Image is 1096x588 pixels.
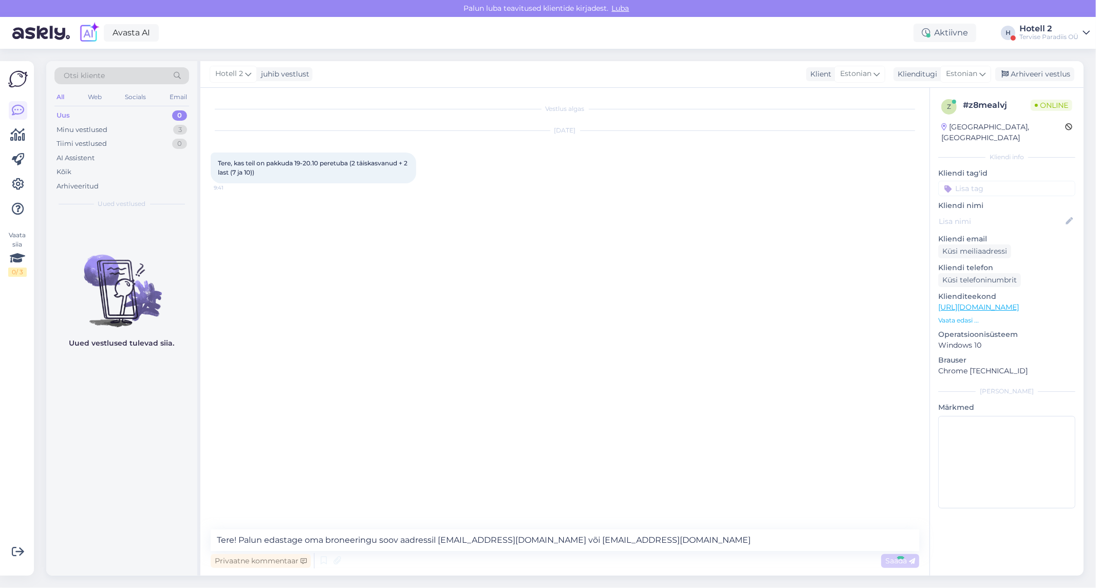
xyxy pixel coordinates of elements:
div: Küsi telefoninumbrit [938,273,1021,287]
div: Uus [57,110,70,121]
img: No chats [46,236,197,329]
div: Klienditugi [894,69,937,80]
div: 0 [172,139,187,149]
div: AI Assistent [57,153,95,163]
div: Kõik [57,167,71,177]
div: Socials [123,90,148,104]
span: Luba [609,4,633,13]
input: Lisa tag [938,181,1075,196]
p: Märkmed [938,402,1075,413]
div: 0 / 3 [8,268,27,277]
p: Klienditeekond [938,291,1075,302]
div: Aktiivne [914,24,976,42]
div: Minu vestlused [57,125,107,135]
p: Operatsioonisüsteem [938,329,1075,340]
img: Askly Logo [8,69,28,89]
p: Kliendi email [938,234,1075,244]
div: [DATE] [211,126,919,135]
div: Klient [806,69,831,80]
div: Web [86,90,104,104]
span: Estonian [946,68,977,80]
div: Tiimi vestlused [57,139,107,149]
div: All [54,90,66,104]
div: Küsi meiliaadressi [938,244,1011,258]
div: Arhiveeritud [57,181,99,192]
span: z [947,103,951,110]
div: Vaata siia [8,231,27,277]
p: Kliendi telefon [938,262,1075,273]
img: explore-ai [78,22,100,44]
div: [PERSON_NAME] [938,387,1075,396]
div: juhib vestlust [257,69,309,80]
span: Otsi kliente [64,70,105,81]
input: Lisa nimi [939,216,1064,227]
div: Tervise Paradiis OÜ [1019,33,1079,41]
div: 3 [173,125,187,135]
p: Kliendi nimi [938,200,1075,211]
div: # z8mealvj [963,99,1031,111]
p: Brauser [938,355,1075,366]
p: Windows 10 [938,340,1075,351]
span: Uued vestlused [98,199,146,208]
div: Email [168,90,189,104]
p: Vaata edasi ... [938,316,1075,325]
a: Avasta AI [104,24,159,42]
div: 0 [172,110,187,121]
span: Tere, kas teil on pakkuda 19-20.10 peretuba (2 täiskasvanud + 2 last (7 ja 10)) [218,159,409,176]
a: [URL][DOMAIN_NAME] [938,302,1019,312]
span: Online [1031,100,1072,111]
span: Hotell 2 [215,68,243,80]
p: Kliendi tag'id [938,168,1075,179]
p: Uued vestlused tulevad siia. [69,338,175,349]
p: Chrome [TECHNICAL_ID] [938,366,1075,376]
a: Hotell 2Tervise Paradiis OÜ [1019,25,1090,41]
div: Arhiveeri vestlus [995,67,1074,81]
span: Estonian [840,68,871,80]
span: 9:41 [214,184,252,192]
div: Kliendi info [938,153,1075,162]
div: H [1001,26,1015,40]
div: [GEOGRAPHIC_DATA], [GEOGRAPHIC_DATA] [941,122,1065,143]
div: Vestlus algas [211,104,919,113]
div: Hotell 2 [1019,25,1079,33]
